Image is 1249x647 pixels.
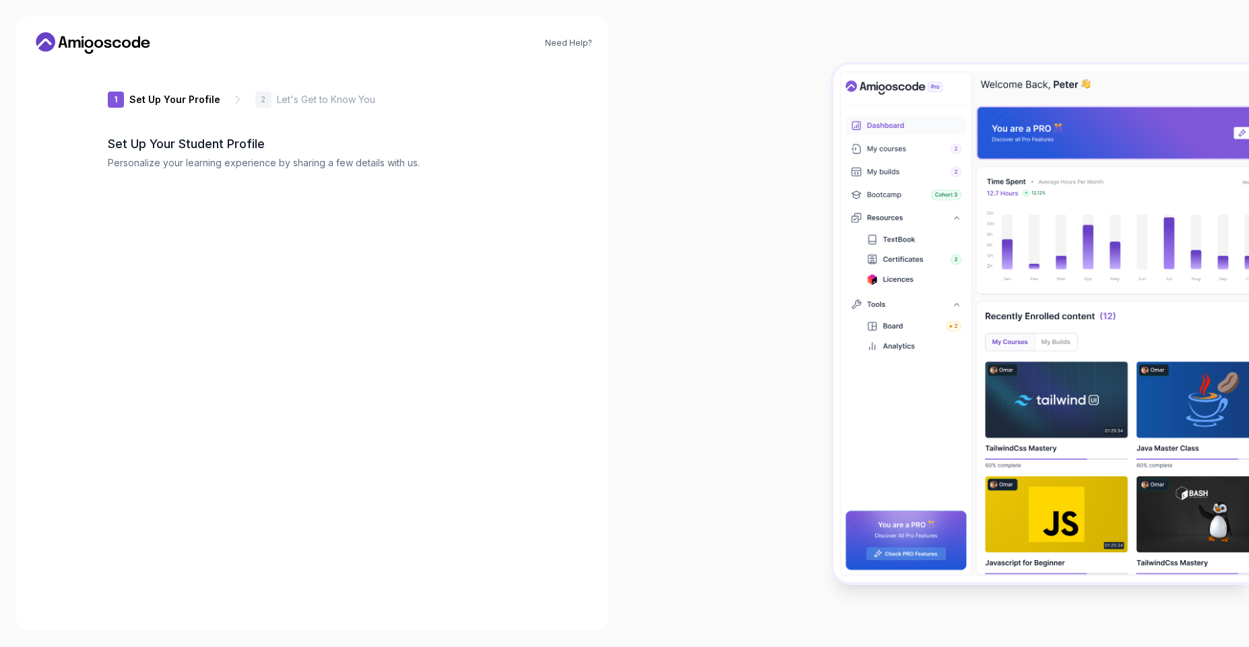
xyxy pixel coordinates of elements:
p: 2 [261,96,265,104]
p: 1 [114,96,117,104]
a: Home link [32,32,154,54]
p: Personalize your learning experience by sharing a few details with us. [108,156,517,170]
a: Need Help? [545,38,592,48]
img: Amigoscode Dashboard [833,65,1249,582]
h2: Set Up Your Student Profile [108,135,517,154]
p: Set Up Your Profile [129,93,220,106]
iframe: chat widget [1165,563,1249,627]
p: Let's Get to Know You [277,93,375,106]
